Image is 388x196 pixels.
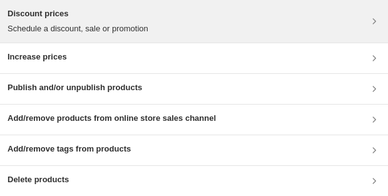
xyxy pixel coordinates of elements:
[8,23,148,35] p: Schedule a discount, sale or promotion
[8,8,148,20] h3: Discount prices
[8,51,67,63] h3: Increase prices
[8,112,216,125] h3: Add/remove products from online store sales channel
[8,143,131,155] h3: Add/remove tags from products
[8,81,142,94] h3: Publish and/or unpublish products
[8,173,69,186] h3: Delete products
